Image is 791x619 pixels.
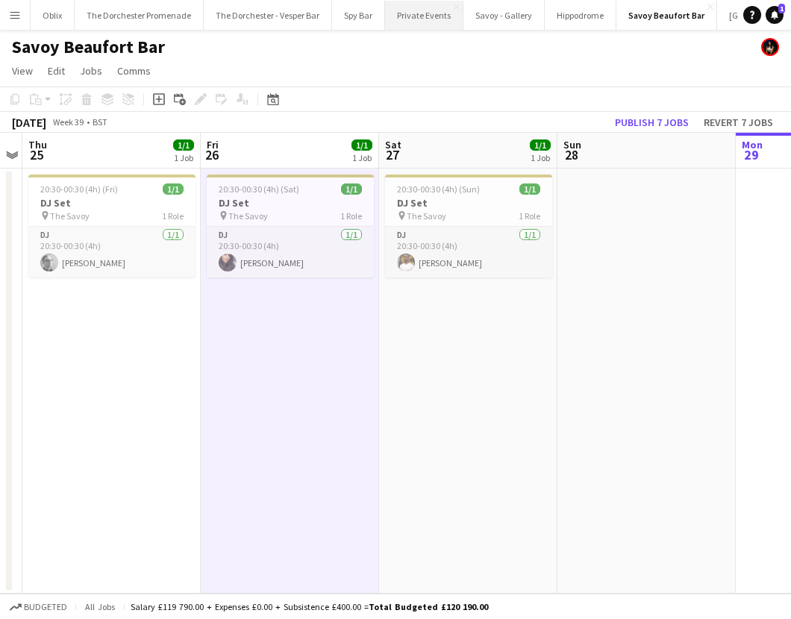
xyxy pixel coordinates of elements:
span: Sun [563,138,581,151]
span: 1 Role [519,210,540,221]
span: 1/1 [519,183,540,195]
button: Spy Bar [332,1,385,30]
span: Thu [28,138,47,151]
app-card-role: DJ1/120:30-00:30 (4h)[PERSON_NAME] [207,227,374,277]
span: Comms [117,64,151,78]
app-card-role: DJ1/120:30-00:30 (4h)[PERSON_NAME] [385,227,552,277]
app-card-role: DJ1/120:30-00:30 (4h)[PERSON_NAME] [28,227,196,277]
a: View [6,61,39,81]
button: Publish 7 jobs [609,113,695,132]
h3: DJ Set [28,196,196,210]
span: 20:30-00:30 (4h) (Sat) [219,183,299,195]
span: 1 Role [340,210,362,221]
span: Fri [207,138,219,151]
a: Edit [42,61,71,81]
button: Private Events [385,1,463,30]
div: BST [93,116,107,128]
a: 1 [766,6,784,24]
app-job-card: 20:30-00:30 (4h) (Sat)1/1DJ Set The Savoy1 RoleDJ1/120:30-00:30 (4h)[PERSON_NAME] [207,175,374,277]
span: The Savoy [50,210,90,221]
button: Hippodrome [545,1,616,30]
h1: Savoy Beaufort Bar [12,36,165,58]
button: Savoy Beaufort Bar [616,1,717,30]
span: 1/1 [173,139,194,151]
span: All jobs [82,601,118,612]
h3: DJ Set [207,196,374,210]
span: Edit [48,64,65,78]
button: The Dorchester - Vesper Bar [204,1,332,30]
span: 1/1 [351,139,372,151]
button: Revert 7 jobs [698,113,779,132]
app-user-avatar: Helena Debono [761,38,779,56]
div: 1 Job [352,152,372,163]
span: 27 [383,146,401,163]
a: Comms [111,61,157,81]
span: 1/1 [341,183,362,195]
span: 29 [740,146,763,163]
span: Total Budgeted £120 190.00 [369,601,488,612]
a: Jobs [74,61,108,81]
div: 1 Job [174,152,193,163]
span: Budgeted [24,602,67,612]
span: Mon [742,138,763,151]
span: Week 39 [49,116,87,128]
span: 1 Role [162,210,184,221]
div: [DATE] [12,115,46,130]
button: Oblix [31,1,75,30]
button: Budgeted [7,599,69,615]
h3: DJ Set [385,196,552,210]
span: 26 [204,146,219,163]
span: View [12,64,33,78]
app-job-card: 20:30-00:30 (4h) (Sun)1/1DJ Set The Savoy1 RoleDJ1/120:30-00:30 (4h)[PERSON_NAME] [385,175,552,277]
span: 1/1 [530,139,551,151]
span: 20:30-00:30 (4h) (Sun) [397,183,480,195]
span: 25 [26,146,47,163]
span: The Savoy [407,210,446,221]
span: 28 [561,146,581,163]
span: Sat [385,138,401,151]
div: Salary £119 790.00 + Expenses £0.00 + Subsistence £400.00 = [131,601,488,612]
span: 1/1 [163,183,184,195]
button: The Dorchester Promenade [75,1,204,30]
span: The Savoy [228,210,268,221]
span: Jobs [80,64,102,78]
app-job-card: 20:30-00:30 (4h) (Fri)1/1DJ Set The Savoy1 RoleDJ1/120:30-00:30 (4h)[PERSON_NAME] [28,175,196,277]
span: 20:30-00:30 (4h) (Fri) [40,183,118,195]
button: Savoy - Gallery [463,1,545,30]
span: 1 [778,4,785,13]
div: 1 Job [531,152,550,163]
